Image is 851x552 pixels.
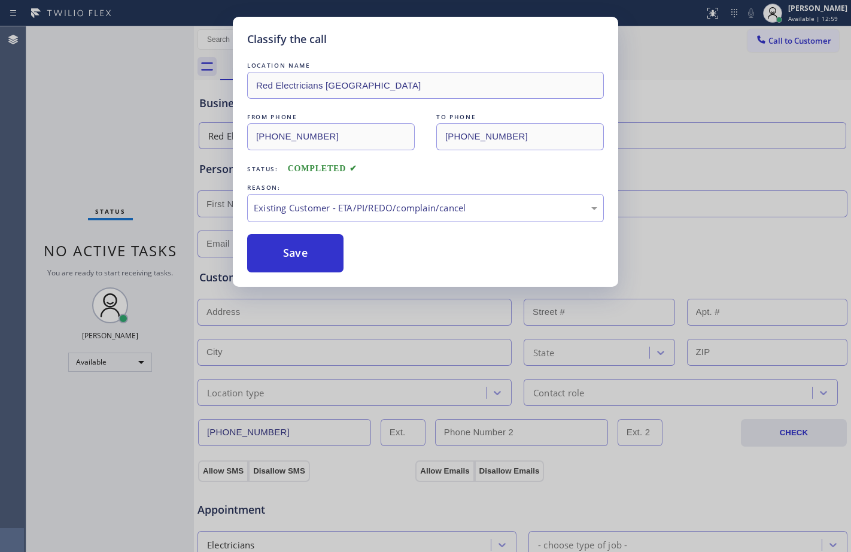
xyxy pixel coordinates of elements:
[247,165,278,173] span: Status:
[247,59,604,72] div: LOCATION NAME
[436,123,604,150] input: To phone
[247,111,415,123] div: FROM PHONE
[436,111,604,123] div: TO PHONE
[254,201,597,215] div: Existing Customer - ETA/PI/REDO/complain/cancel
[288,164,357,173] span: COMPLETED
[247,234,344,272] button: Save
[247,123,415,150] input: From phone
[247,31,327,47] h5: Classify the call
[247,181,604,194] div: REASON:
